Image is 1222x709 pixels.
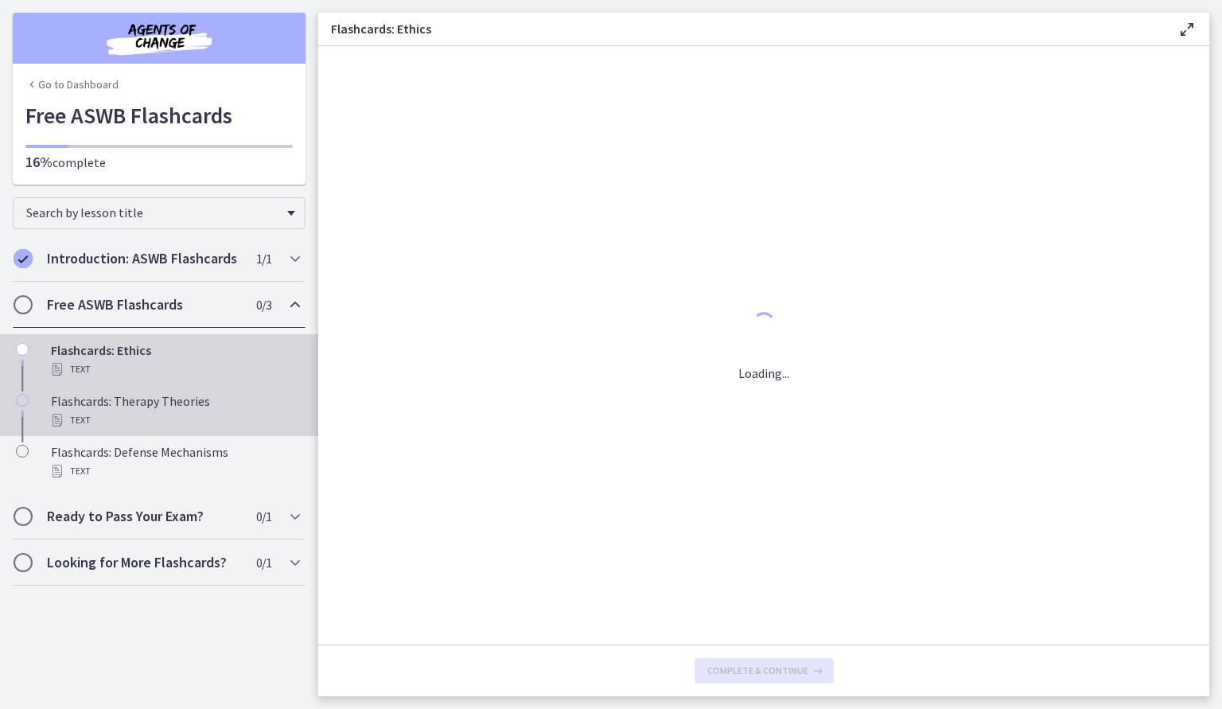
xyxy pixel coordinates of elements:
h1: Free ASWB Flashcards [25,99,293,132]
div: 1 [738,308,789,345]
div: Flashcards: Ethics [51,341,299,379]
span: 0 / 1 [256,507,271,526]
span: 1 / 1 [256,249,271,268]
h2: Ready to Pass Your Exam? [47,507,241,526]
div: Flashcards: Defense Mechanisms [51,442,299,481]
span: 16% [25,153,53,171]
h2: Looking for More Flashcards? [47,553,241,572]
a: Go to Dashboard [25,76,119,92]
div: Search by lesson title [13,197,305,229]
span: Complete & continue [707,664,808,677]
p: complete [25,153,293,172]
i: Completed [14,249,33,268]
button: Complete & continue [695,658,834,684]
h2: Introduction: ASWB Flashcards [47,249,241,268]
h3: Flashcards: Ethics [331,19,1152,38]
h2: Free ASWB Flashcards [47,295,241,314]
div: Flashcards: Therapy Theories [51,392,299,430]
div: Text [51,360,299,379]
p: Loading... [738,364,789,383]
span: Search by lesson title [26,205,279,220]
div: Text [51,462,299,481]
span: 0 / 3 [256,295,271,314]
div: Text [51,411,299,430]
span: 0 / 1 [256,553,271,572]
img: Agents of Change Social Work Test Prep [64,19,255,57]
